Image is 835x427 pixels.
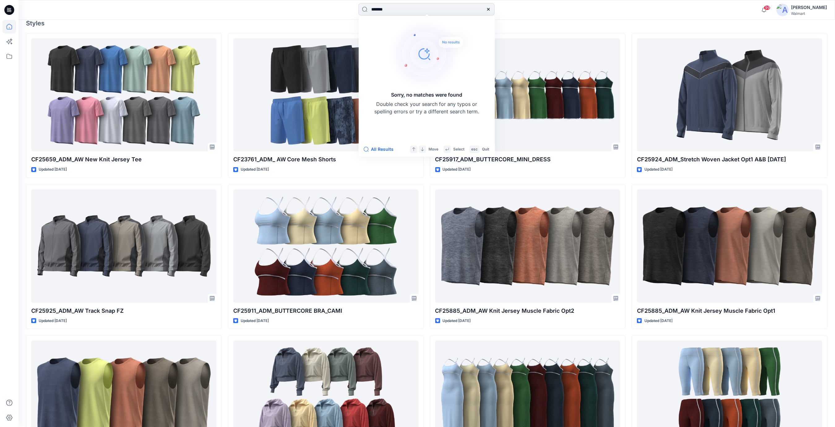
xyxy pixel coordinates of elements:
[644,166,673,173] p: Updated [DATE]
[637,155,822,164] p: CF25924_ADM_Stretch Woven Jacket Opt1 A&B [DATE]
[791,11,827,16] div: Walmart
[31,307,217,315] p: CF25925_ADM_AW Track Snap FZ
[435,307,621,315] p: CF25885_ADM_AW Knit Jersey Muscle Fabric Opt2
[637,190,822,303] a: CF25885_ADM_AW Knit Jersey Muscle Fabric Opt1
[454,146,465,153] p: Select
[31,190,217,303] a: CF25925_ADM_AW Track Snap FZ
[644,318,673,324] p: Updated [DATE]
[391,91,463,98] h5: Sorry, no matches were found
[443,166,471,173] p: Updated [DATE]
[39,318,67,324] p: Updated [DATE]
[471,146,478,153] p: esc
[233,38,419,152] a: CF23761_ADM_ AW Core Mesh Shorts
[31,38,217,152] a: CF25659_ADM_AW New Knit Jersey Tee
[777,4,789,16] img: avatar
[233,307,419,315] p: CF25911_ADM_BUTTERCORE BRA_CAMI
[637,38,822,152] a: CF25924_ADM_Stretch Woven Jacket Opt1 A&B 09JUL25
[374,100,480,115] p: Double check your search for any typos or spelling errors or try a different search term.
[39,166,67,173] p: Updated [DATE]
[435,38,621,152] a: CF25917_ADM_BUTTERCORE_MINI_DRESS
[233,155,419,164] p: CF23761_ADM_ AW Core Mesh Shorts
[241,166,269,173] p: Updated [DATE]
[637,307,822,315] p: CF25885_ADM_AW Knit Jersey Muscle Fabric Opt1
[791,4,827,11] div: [PERSON_NAME]
[233,190,419,303] a: CF25911_ADM_BUTTERCORE BRA_CAMI
[429,146,439,153] p: Move
[443,318,471,324] p: Updated [DATE]
[435,190,621,303] a: CF25885_ADM_AW Knit Jersey Muscle Fabric Opt2
[364,146,398,153] button: All Results
[482,146,489,153] p: Quit
[435,155,621,164] p: CF25917_ADM_BUTTERCORE_MINI_DRESS
[31,155,217,164] p: CF25659_ADM_AW New Knit Jersey Tee
[241,318,269,324] p: Updated [DATE]
[389,17,475,91] img: Sorry, no matches were found
[764,5,771,10] span: 99
[26,20,828,27] h4: Styles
